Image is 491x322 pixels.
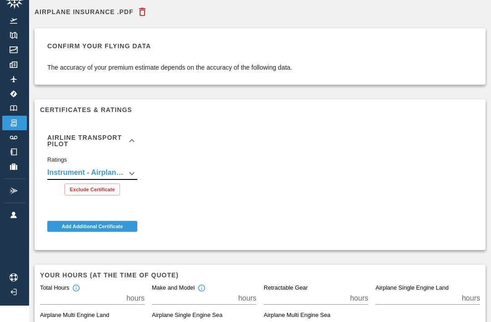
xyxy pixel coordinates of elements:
[376,284,449,292] label: Airplane Single Engine Land
[238,293,256,304] p: hours
[72,284,80,292] svg: Total hours in fixed-wing aircraft
[35,9,133,15] h6: Airplane insurance .pdf
[462,293,480,304] p: hours
[47,221,137,232] button: Add Additional Certificate
[65,184,120,195] button: Exclude Certificate
[40,312,109,320] label: Airplane Multi Engine Land
[152,284,205,292] div: Make and Model
[197,284,205,292] svg: Total hours in the make and model of the insured aircraft
[47,156,67,164] label: Ratings
[40,125,145,156] div: Airline Transport Pilot
[47,134,126,147] h6: Airline Transport Pilot
[264,312,331,320] label: Airplane Multi Engine Sea
[40,156,145,203] div: Airline Transport Pilot
[126,293,145,304] p: hours
[152,312,222,320] label: Airplane Single Engine Sea
[264,284,308,292] label: Retractable Gear
[47,63,292,72] p: The accuracy of your premium estimate depends on the accuracy of the following data.
[350,293,368,304] p: hours
[40,270,480,280] h6: Your hours (at the time of quote)
[40,105,480,115] h6: Certificates & Ratings
[47,41,292,51] h6: Confirm your flying data
[47,167,137,180] div: Instrument - Airplane + 5 more
[40,284,80,292] div: Total Hours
